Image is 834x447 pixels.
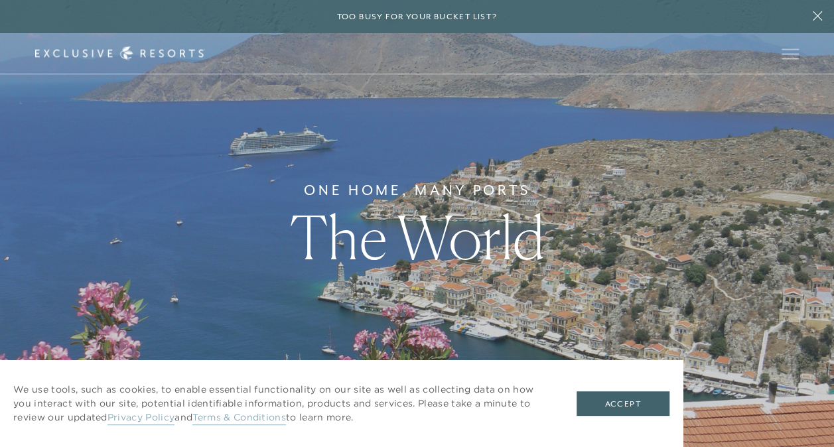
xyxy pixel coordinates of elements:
p: We use tools, such as cookies, to enable essential functionality on our site as well as collectin... [13,383,550,424]
h1: The World [290,208,545,267]
h6: Too busy for your bucket list? [337,11,498,23]
button: Open navigation [782,49,799,58]
a: Terms & Conditions [192,411,286,425]
button: Accept [577,391,669,416]
a: Privacy Policy [107,411,174,425]
h6: One Home, Many Ports [304,180,530,201]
